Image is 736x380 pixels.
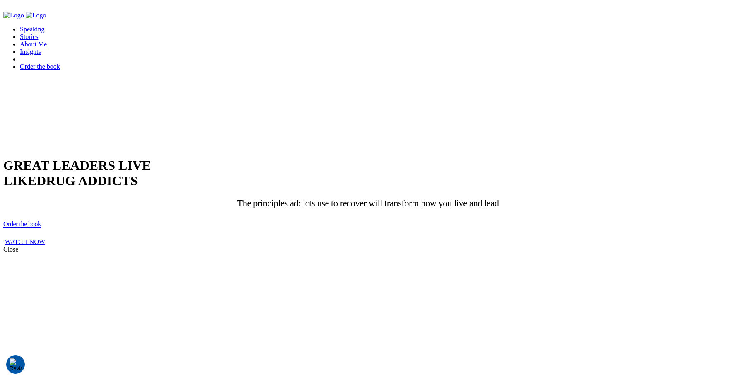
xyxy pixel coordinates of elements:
h1: GREAT LEADERS LIVE LIKE [3,158,733,189]
button: Consent Preferences [10,358,22,371]
a: About Me [20,41,47,48]
span: Close [3,246,18,253]
img: Company Logo [26,12,46,19]
a: Company Logo Company Logo [3,12,46,19]
a: Order the book [20,63,60,70]
img: Revisit consent button [10,358,22,371]
span: DRUG ADDICTS [36,173,138,188]
a: WATCH NOW [5,238,45,245]
a: Stories [20,33,38,40]
a: Login [20,55,53,63]
a: Order the book [3,218,41,228]
img: Company Logo [3,12,24,19]
span: The principles addicts use to recover will transform how you live and lead [237,198,499,208]
a: Insights [20,48,41,55]
span: Order the book [3,220,41,228]
a: Speaking [20,26,45,33]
